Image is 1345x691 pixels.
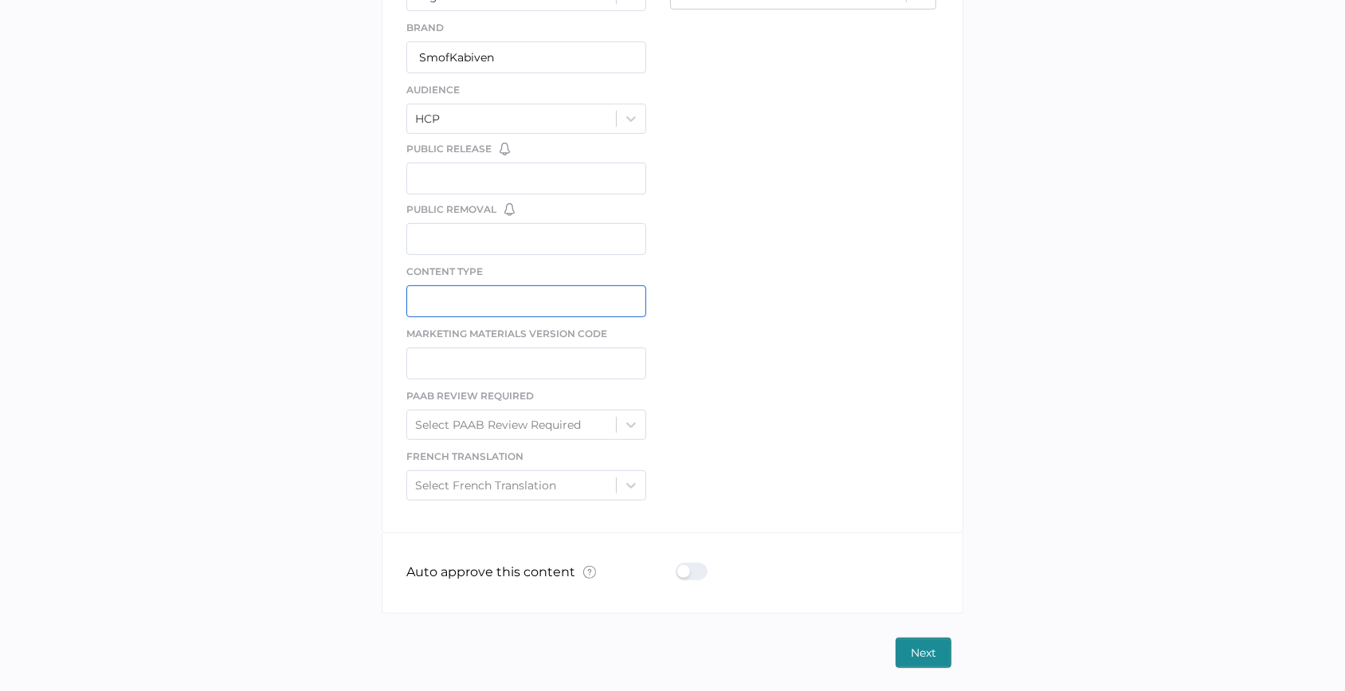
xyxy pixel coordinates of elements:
div: Select French Translation [415,478,556,493]
span: French Translation [406,450,523,462]
img: tooltip-default.0a89c667.svg [583,566,596,579]
img: bell-default.8986a8bf.svg [500,143,510,155]
span: Marketing Materials Version Code [406,328,607,340]
button: Next [896,638,951,668]
p: Auto approve this content [406,564,596,583]
span: Content Type [406,265,483,277]
span: PAAB Review Required [406,390,534,402]
span: Brand [406,22,444,33]
span: Public Release [406,142,492,156]
div: Select PAAB Review Required [415,418,581,432]
span: Next [911,638,936,667]
div: HCP [415,112,440,126]
span: Audience [406,84,460,96]
span: Public Removal [406,202,496,217]
img: bell-default.8986a8bf.svg [504,203,515,216]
